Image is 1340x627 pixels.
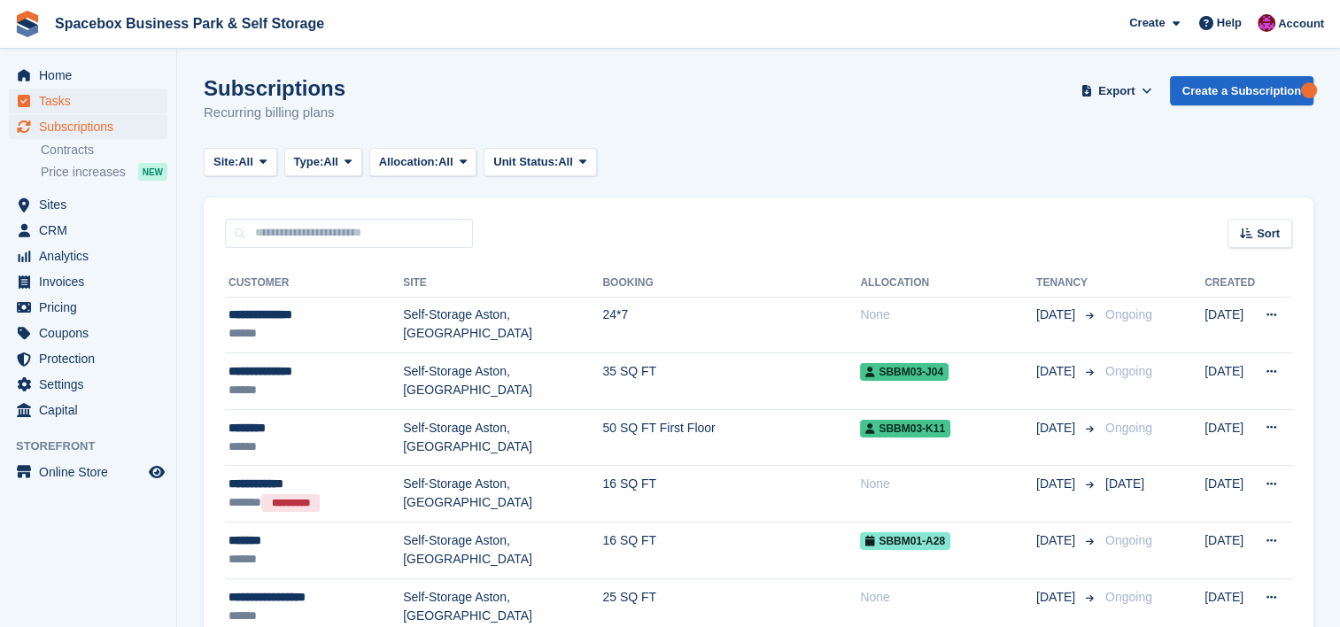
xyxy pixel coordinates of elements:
[1036,531,1079,550] span: [DATE]
[438,153,453,171] span: All
[284,148,362,177] button: Type: All
[39,372,145,397] span: Settings
[9,269,167,294] a: menu
[138,163,167,181] div: NEW
[39,63,145,88] span: Home
[1204,353,1255,410] td: [DATE]
[602,522,860,579] td: 16 SQ FT
[379,153,438,171] span: Allocation:
[1204,297,1255,353] td: [DATE]
[403,269,602,298] th: Site
[9,218,167,243] a: menu
[9,244,167,268] a: menu
[1129,14,1165,32] span: Create
[403,297,602,353] td: Self-Storage Aston, [GEOGRAPHIC_DATA]
[204,103,345,123] p: Recurring billing plans
[39,398,145,422] span: Capital
[1204,409,1255,466] td: [DATE]
[860,475,1036,493] div: None
[1204,269,1255,298] th: Created
[403,466,602,522] td: Self-Storage Aston, [GEOGRAPHIC_DATA]
[48,9,331,38] a: Spacebox Business Park & Self Storage
[1105,533,1152,547] span: Ongoing
[323,153,338,171] span: All
[41,162,167,182] a: Price increases NEW
[9,89,167,113] a: menu
[204,76,345,100] h1: Subscriptions
[1278,15,1324,33] span: Account
[16,437,176,455] span: Storefront
[1036,588,1079,607] span: [DATE]
[39,346,145,371] span: Protection
[403,353,602,410] td: Self-Storage Aston, [GEOGRAPHIC_DATA]
[1036,306,1079,324] span: [DATE]
[9,372,167,397] a: menu
[602,466,860,522] td: 16 SQ FT
[238,153,253,171] span: All
[1036,362,1079,381] span: [DATE]
[204,148,277,177] button: Site: All
[1036,269,1098,298] th: Tenancy
[39,460,145,484] span: Online Store
[39,218,145,243] span: CRM
[1258,14,1275,32] img: Shitika Balanath
[484,148,596,177] button: Unit Status: All
[225,269,403,298] th: Customer
[39,244,145,268] span: Analytics
[1105,307,1152,321] span: Ongoing
[1036,419,1079,437] span: [DATE]
[403,522,602,579] td: Self-Storage Aston, [GEOGRAPHIC_DATA]
[1105,421,1152,435] span: Ongoing
[403,409,602,466] td: Self-Storage Aston, [GEOGRAPHIC_DATA]
[9,321,167,345] a: menu
[558,153,573,171] span: All
[9,398,167,422] a: menu
[39,192,145,217] span: Sites
[602,269,860,298] th: Booking
[294,153,324,171] span: Type:
[14,11,41,37] img: stora-icon-8386f47178a22dfd0bd8f6a31ec36ba5ce8667c1dd55bd0f319d3a0aa187defe.svg
[1204,522,1255,579] td: [DATE]
[9,346,167,371] a: menu
[39,114,145,139] span: Subscriptions
[39,89,145,113] span: Tasks
[1257,225,1280,243] span: Sort
[860,588,1036,607] div: None
[39,321,145,345] span: Coupons
[9,63,167,88] a: menu
[9,114,167,139] a: menu
[39,295,145,320] span: Pricing
[213,153,238,171] span: Site:
[1204,466,1255,522] td: [DATE]
[39,269,145,294] span: Invoices
[860,420,950,437] span: SBBM03-K11
[860,306,1036,324] div: None
[1098,82,1135,100] span: Export
[1078,76,1156,105] button: Export
[1036,475,1079,493] span: [DATE]
[41,164,126,181] span: Price increases
[1301,82,1317,98] div: Tooltip anchor
[9,295,167,320] a: menu
[1217,14,1242,32] span: Help
[1105,590,1152,604] span: Ongoing
[41,142,167,159] a: Contracts
[860,532,950,550] span: SBBM01-A28
[9,192,167,217] a: menu
[1105,476,1144,491] span: [DATE]
[9,460,167,484] a: menu
[602,353,860,410] td: 35 SQ FT
[602,409,860,466] td: 50 SQ FT First Floor
[493,153,558,171] span: Unit Status:
[369,148,477,177] button: Allocation: All
[860,363,949,381] span: SBBM03-J04
[860,269,1036,298] th: Allocation
[1170,76,1313,105] a: Create a Subscription
[146,461,167,483] a: Preview store
[1105,364,1152,378] span: Ongoing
